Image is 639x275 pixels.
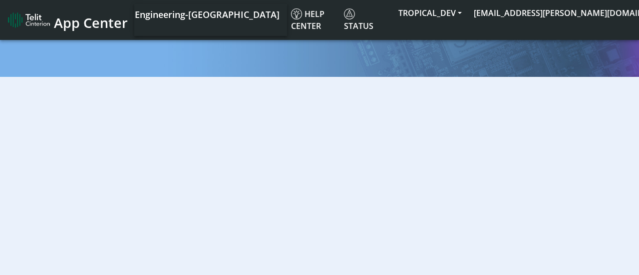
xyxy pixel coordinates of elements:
[135,8,280,20] span: Engineering-[GEOGRAPHIC_DATA]
[344,8,355,19] img: status.svg
[291,8,324,31] span: Help center
[54,13,128,32] span: App Center
[291,8,302,19] img: knowledge.svg
[134,4,279,24] a: Your current platform instance
[8,12,50,28] img: logo-telit-cinterion-gw-new.png
[8,9,126,31] a: App Center
[344,8,373,31] span: Status
[287,4,340,36] a: Help center
[392,4,468,22] button: TROPICAL_DEV
[340,4,392,36] a: Status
